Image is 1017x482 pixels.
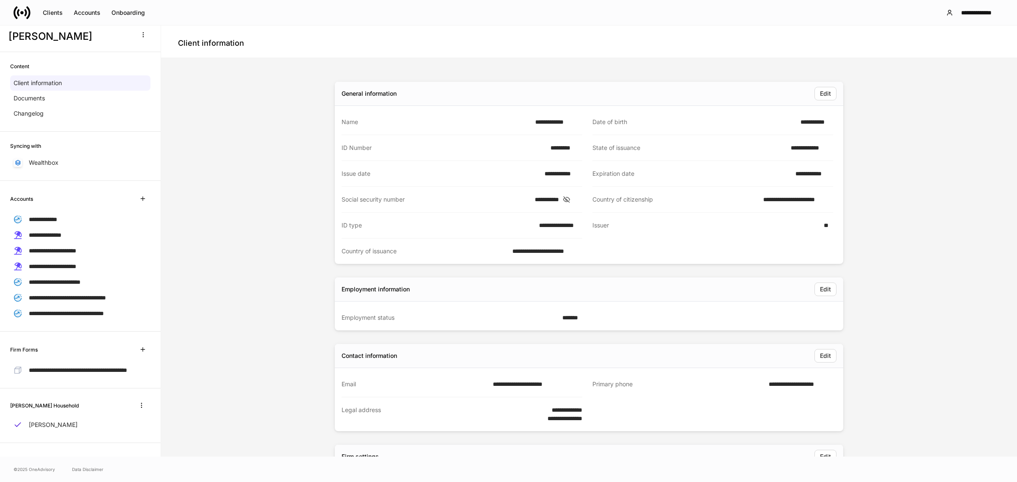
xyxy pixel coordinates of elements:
[342,406,526,423] div: Legal address
[342,144,545,152] div: ID Number
[10,155,150,170] a: Wealthbox
[178,38,244,48] h4: Client information
[592,195,758,204] div: Country of citizenship
[342,380,488,388] div: Email
[111,10,145,16] div: Onboarding
[820,286,831,292] div: Edit
[10,142,41,150] h6: Syncing with
[820,353,831,359] div: Edit
[592,221,819,230] div: Issuer
[74,10,100,16] div: Accounts
[8,30,131,43] h3: [PERSON_NAME]
[592,169,790,178] div: Expiration date
[342,169,539,178] div: Issue date
[592,380,764,389] div: Primary phone
[342,89,397,98] div: General information
[29,158,58,167] p: Wealthbox
[10,75,150,91] a: Client information
[72,466,103,473] a: Data Disclaimer
[68,6,106,19] button: Accounts
[37,6,68,19] button: Clients
[14,79,62,87] p: Client information
[10,195,33,203] h6: Accounts
[592,144,786,152] div: State of issuance
[342,118,530,126] div: Name
[342,221,534,230] div: ID type
[10,417,150,432] a: [PERSON_NAME]
[106,6,150,19] button: Onboarding
[14,466,55,473] span: © 2025 OneAdvisory
[10,346,38,354] h6: Firm Forms
[820,454,831,460] div: Edit
[342,313,557,322] div: Employment status
[10,402,79,410] h6: [PERSON_NAME] Household
[342,195,530,204] div: Social security number
[342,285,410,294] div: Employment information
[29,421,78,429] p: [PERSON_NAME]
[820,91,831,97] div: Edit
[814,87,836,100] button: Edit
[342,352,397,360] div: Contact information
[814,283,836,296] button: Edit
[43,10,63,16] div: Clients
[814,349,836,363] button: Edit
[14,94,45,102] p: Documents
[814,450,836,463] button: Edit
[10,91,150,106] a: Documents
[342,247,507,255] div: Country of issuance
[10,62,29,70] h6: Content
[592,118,795,126] div: Date of birth
[342,452,379,461] div: Firm settings
[14,109,44,118] p: Changelog
[10,106,150,121] a: Changelog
